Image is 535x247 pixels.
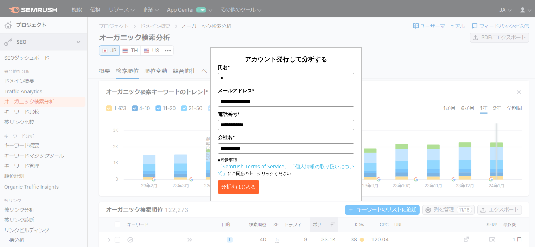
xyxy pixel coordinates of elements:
[245,55,327,63] span: アカウント発行して分析する
[218,163,354,176] a: 「個人情報の取り扱いについて」
[472,220,527,239] iframe: Help widget launcher
[218,180,259,194] button: 分析をはじめる
[218,110,354,118] label: 電話番号*
[218,163,289,170] a: 「Semrush Terms of Service」
[218,87,354,95] label: メールアドレス*
[218,157,354,177] p: ■同意事項 にご同意の上、クリックください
